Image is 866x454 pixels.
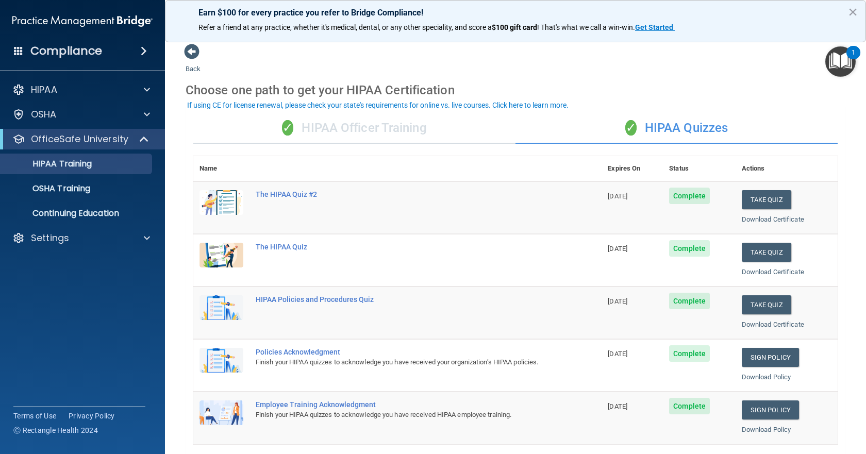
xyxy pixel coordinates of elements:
h4: Compliance [30,44,102,58]
button: Close [848,4,858,20]
a: Download Certificate [742,215,804,223]
div: Choose one path to get your HIPAA Certification [186,75,845,105]
span: Complete [669,188,710,204]
a: OSHA [12,108,150,121]
a: OfficeSafe University [12,133,149,145]
span: Complete [669,398,710,414]
span: Complete [669,345,710,362]
button: Take Quiz [742,243,791,262]
div: 1 [852,53,855,66]
span: ✓ [282,120,293,136]
a: Terms of Use [13,411,56,421]
a: Download Certificate [742,268,804,276]
span: [DATE] [608,297,627,305]
div: Policies Acknowledgment [256,348,550,356]
a: Settings [12,232,150,244]
div: Employee Training Acknowledgment [256,400,550,409]
a: Get Started [635,23,675,31]
div: Finish your HIPAA quizzes to acknowledge you have received HIPAA employee training. [256,409,550,421]
th: Status [663,156,736,181]
p: Settings [31,232,69,244]
div: The HIPAA Quiz [256,243,550,251]
button: Take Quiz [742,190,791,209]
p: HIPAA [31,83,57,96]
p: Earn $100 for every practice you refer to Bridge Compliance! [198,8,832,18]
p: HIPAA Training [7,159,92,169]
span: ✓ [625,120,637,136]
p: OSHA [31,108,57,121]
img: PMB logo [12,11,153,31]
p: Continuing Education [7,208,147,218]
th: Name [193,156,249,181]
span: Complete [669,240,710,257]
button: If using CE for license renewal, please check your state's requirements for online vs. live cours... [186,100,570,110]
div: The HIPAA Quiz #2 [256,190,550,198]
a: Download Policy [742,426,791,433]
span: Refer a friend at any practice, whether it's medical, dental, or any other speciality, and score a [198,23,492,31]
div: If using CE for license renewal, please check your state's requirements for online vs. live cours... [187,102,569,109]
button: Take Quiz [742,295,791,314]
p: OSHA Training [7,183,90,194]
a: HIPAA [12,83,150,96]
a: Sign Policy [742,400,799,419]
p: OfficeSafe University [31,133,128,145]
a: Download Policy [742,373,791,381]
th: Actions [736,156,838,181]
div: HIPAA Policies and Procedures Quiz [256,295,550,304]
strong: $100 gift card [492,23,537,31]
a: Sign Policy [742,348,799,367]
div: Finish your HIPAA quizzes to acknowledge you have received your organization’s HIPAA policies. [256,356,550,368]
span: Complete [669,293,710,309]
span: Ⓒ Rectangle Health 2024 [13,425,98,435]
a: Privacy Policy [69,411,115,421]
span: [DATE] [608,192,627,200]
a: Download Certificate [742,321,804,328]
th: Expires On [602,156,663,181]
span: [DATE] [608,402,627,410]
a: Back [186,53,201,73]
strong: Get Started [635,23,673,31]
span: [DATE] [608,245,627,253]
button: Open Resource Center, 1 new notification [825,46,856,77]
span: [DATE] [608,350,627,358]
div: HIPAA Quizzes [515,113,838,144]
div: HIPAA Officer Training [193,113,515,144]
span: ! That's what we call a win-win. [537,23,635,31]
